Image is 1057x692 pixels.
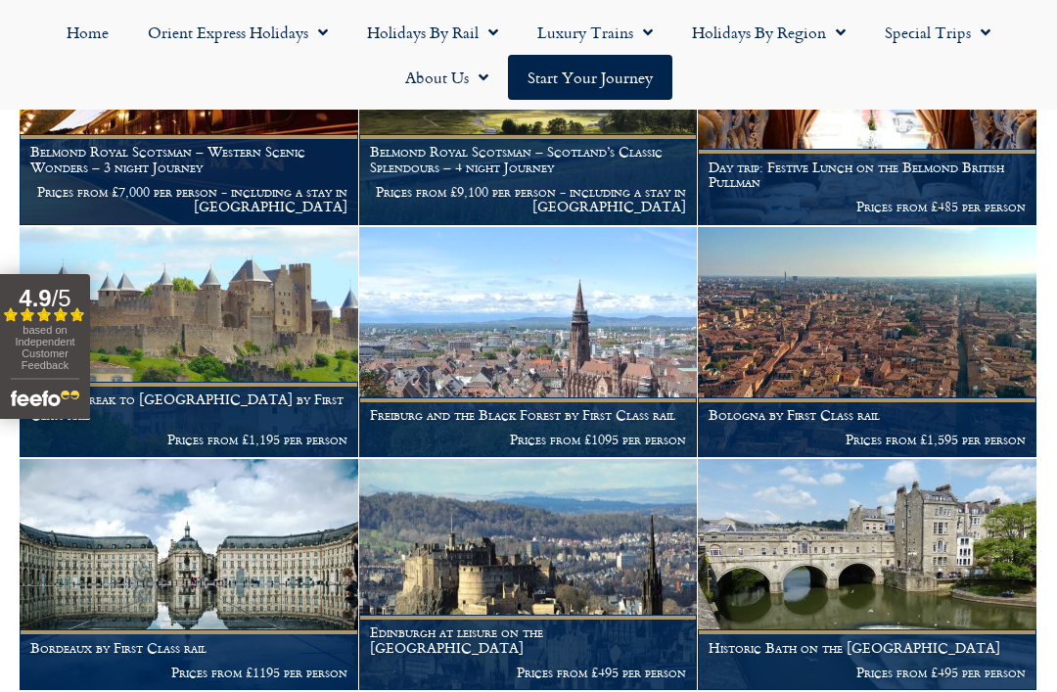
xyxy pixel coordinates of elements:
[370,144,687,175] h1: Belmond Royal Scotsman – Scotland’s Classic Splendours – 4 night Journey
[698,459,1037,691] a: Historic Bath on the [GEOGRAPHIC_DATA] Prices from £495 per person
[30,144,347,175] h1: Belmond Royal Scotsman – Western Scenic Wonders – 3 night Journey
[698,227,1037,459] a: Bologna by First Class rail Prices from £1,595 per person
[518,10,672,55] a: Luxury Trains
[709,160,1026,191] h1: Day trip: Festive Lunch on the Belmond British Pullman
[347,10,518,55] a: Holidays by Rail
[20,459,359,691] a: Bordeaux by First Class rail Prices from £1195 per person
[370,184,687,215] p: Prices from £9,100 per person - including a stay in [GEOGRAPHIC_DATA]
[709,407,1026,423] h1: Bologna by First Class rail
[672,10,865,55] a: Holidays by Region
[128,10,347,55] a: Orient Express Holidays
[508,55,672,100] a: Start your Journey
[47,10,128,55] a: Home
[30,665,347,680] p: Prices from £1195 per person
[709,432,1026,447] p: Prices from £1,595 per person
[20,227,359,459] a: Luxury Break to [GEOGRAPHIC_DATA] by First Class rail Prices from £1,195 per person
[30,184,347,215] p: Prices from £7,000 per person - including a stay in [GEOGRAPHIC_DATA]
[709,199,1026,214] p: Prices from £485 per person
[709,665,1026,680] p: Prices from £495 per person
[709,640,1026,656] h1: Historic Bath on the [GEOGRAPHIC_DATA]
[370,407,687,423] h1: Freiburg and the Black Forest by First Class rail
[30,432,347,447] p: Prices from £1,195 per person
[386,55,508,100] a: About Us
[370,665,687,680] p: Prices from £495 per person
[10,10,1047,100] nav: Menu
[865,10,1010,55] a: Special Trips
[30,392,347,423] h1: Luxury Break to [GEOGRAPHIC_DATA] by First Class rail
[370,624,687,656] h1: Edinburgh at leisure on the [GEOGRAPHIC_DATA]
[30,640,347,656] h1: Bordeaux by First Class rail
[370,432,687,447] p: Prices from £1095 per person
[359,227,699,459] a: Freiburg and the Black Forest by First Class rail Prices from £1095 per person
[359,459,699,691] a: Edinburgh at leisure on the [GEOGRAPHIC_DATA] Prices from £495 per person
